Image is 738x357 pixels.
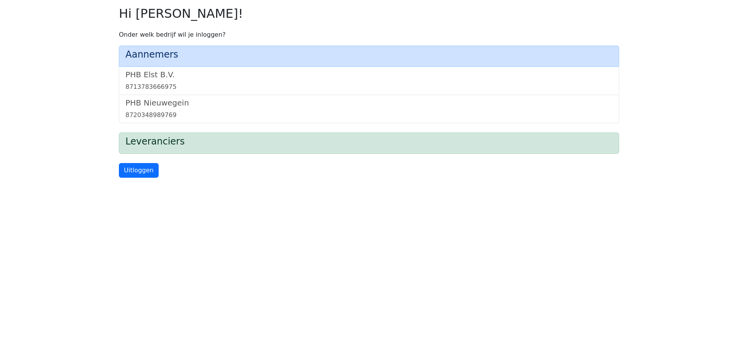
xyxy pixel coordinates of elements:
[125,98,613,120] a: PHB Nieuwegein8720348989769
[125,110,613,120] div: 8720348989769
[125,49,613,60] h4: Aannemers
[125,82,613,92] div: 8713783666975
[119,30,619,39] p: Onder welk bedrijf wil je inloggen?
[125,70,613,92] a: PHB Elst B.V.8713783666975
[125,98,613,107] h5: PHB Nieuwegein
[119,163,159,178] a: Uitloggen
[119,6,619,21] h2: Hi [PERSON_NAME]!
[125,70,613,79] h5: PHB Elst B.V.
[125,136,613,147] h4: Leveranciers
